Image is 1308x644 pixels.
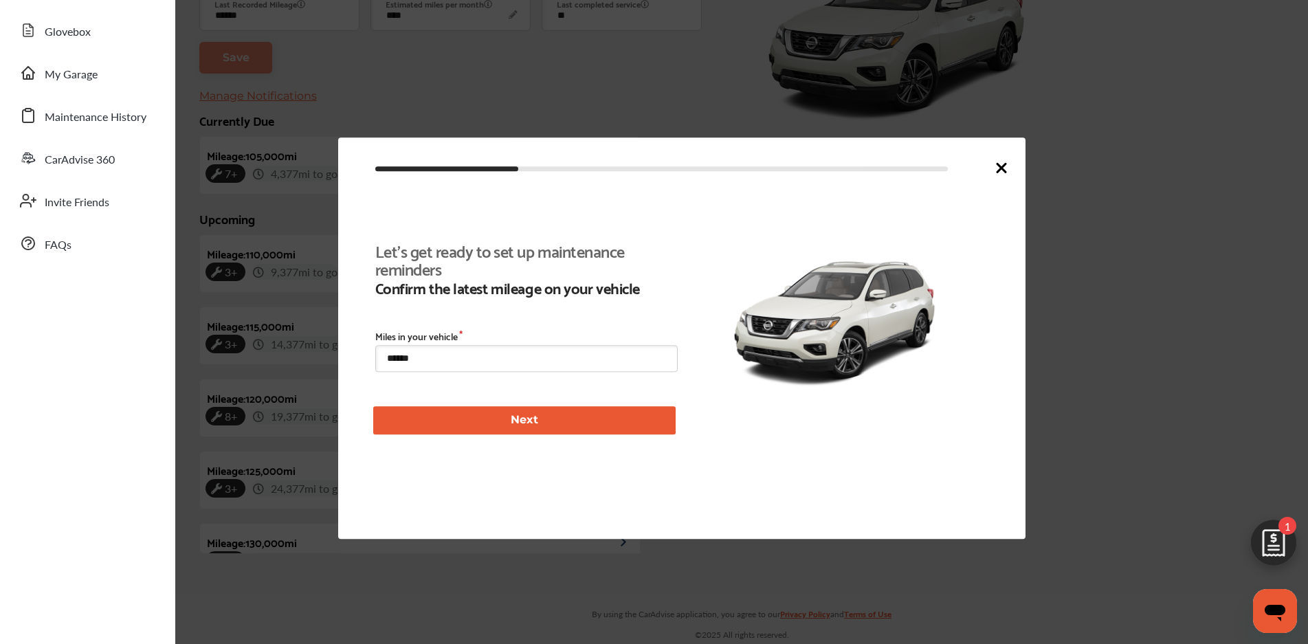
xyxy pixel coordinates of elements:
iframe: Button to launch messaging window [1253,589,1297,633]
span: CarAdvise 360 [45,151,115,169]
a: Glovebox [12,12,162,48]
a: FAQs [12,225,162,261]
span: My Garage [45,66,98,84]
a: Invite Friends [12,183,162,219]
a: Maintenance History [12,98,162,133]
a: CarAdvise 360 [12,140,162,176]
span: Glovebox [45,23,91,41]
img: 11455_st0640_046.jpg [727,237,942,399]
span: Invite Friends [45,194,109,212]
label: Miles in your vehicle [375,331,678,342]
b: Let's get ready to set up maintenance reminders [375,242,669,278]
span: FAQs [45,236,71,254]
button: Next [373,406,676,434]
span: 1 [1278,517,1296,535]
img: edit-cartIcon.11d11f9a.svg [1241,513,1307,579]
a: My Garage [12,55,162,91]
b: Confirm the latest mileage on your vehicle [375,279,669,297]
span: Maintenance History [45,109,146,126]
